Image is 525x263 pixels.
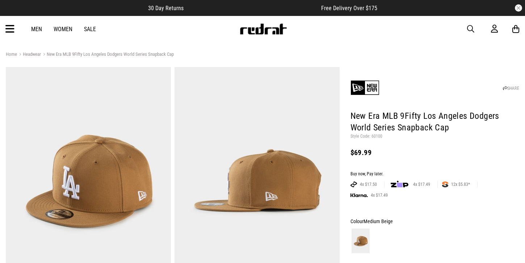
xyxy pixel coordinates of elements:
[350,217,519,226] div: Colour
[198,4,307,12] iframe: Customer reviews powered by Trustpilot
[391,181,408,188] img: zip
[17,51,41,58] a: Headwear
[368,192,391,198] span: 4x $17.49
[350,110,519,134] h1: New Era MLB 9Fifty Los Angeles Dodgers World Series Snapback Cap
[350,73,379,102] img: New Era
[503,86,519,91] a: SHARE
[350,148,519,157] div: $69.99
[148,5,184,12] span: 30 Day Returns
[364,218,393,224] span: Medium Beige
[31,26,42,33] a: Men
[350,171,519,177] div: Buy now, Pay later.
[54,26,72,33] a: Women
[350,134,519,139] p: Style Code: 60100
[6,51,17,57] a: Home
[239,24,287,34] img: Redrat logo
[84,26,96,33] a: Sale
[321,5,377,12] span: Free Delivery Over $175
[41,51,174,58] a: New Era MLB 9Fifty Los Angeles Dodgers World Series Snapback Cap
[442,181,448,187] img: SPLITPAY
[448,181,473,187] span: 12x $5.83*
[410,181,433,187] span: 4x $17.49
[352,229,370,253] img: Medium Beige
[350,181,357,187] img: AFTERPAY
[357,181,380,187] span: 4x $17.50
[350,193,368,197] img: KLARNA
